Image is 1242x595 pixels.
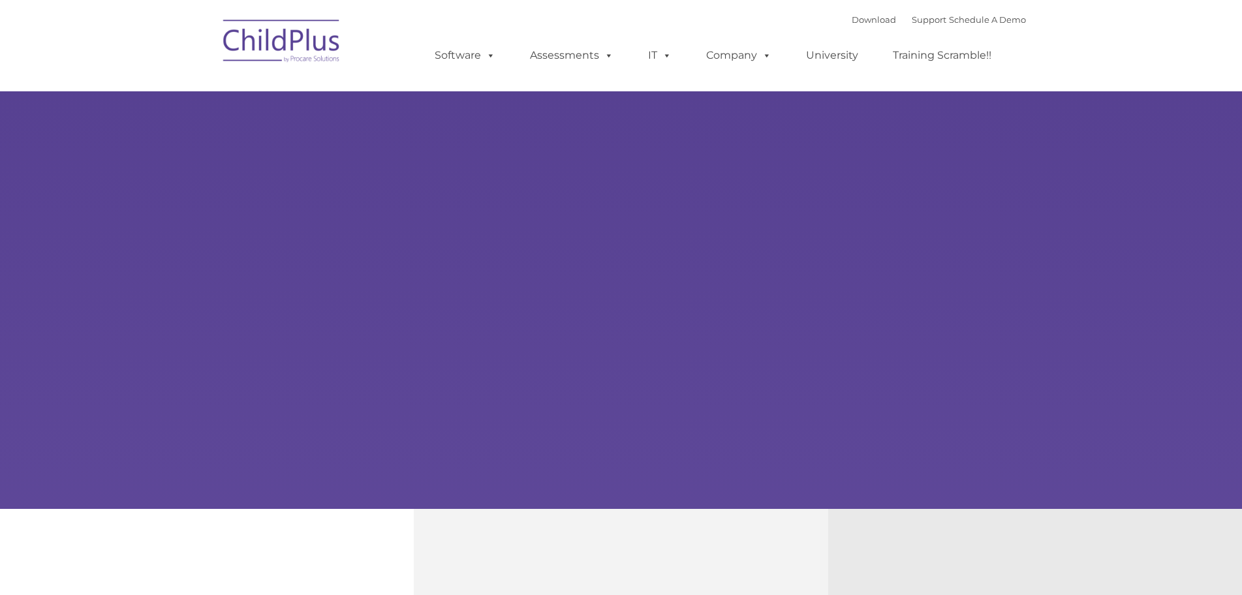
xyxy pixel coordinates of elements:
font: | [852,14,1026,25]
a: University [793,42,871,69]
a: Company [693,42,784,69]
a: Schedule A Demo [949,14,1026,25]
a: Assessments [517,42,627,69]
img: ChildPlus by Procare Solutions [217,10,347,76]
a: Support [912,14,946,25]
a: Software [422,42,508,69]
a: Download [852,14,896,25]
a: IT [635,42,685,69]
a: Training Scramble!! [880,42,1004,69]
